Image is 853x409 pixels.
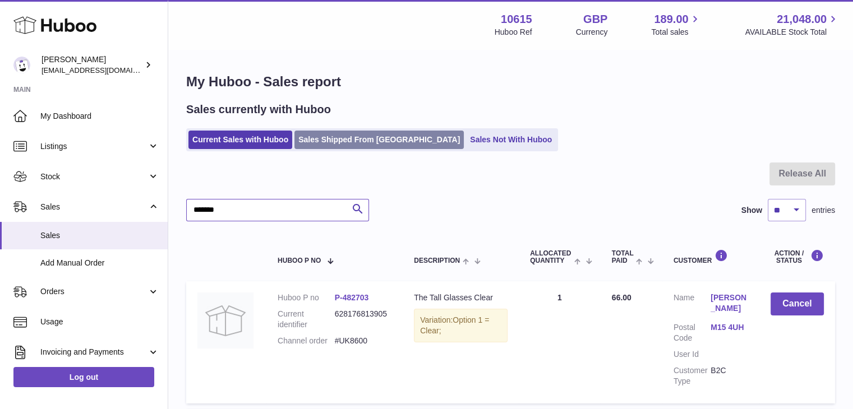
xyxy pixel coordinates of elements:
[777,12,827,27] span: 21,048.00
[745,12,840,38] a: 21,048.00 AVAILABLE Stock Total
[501,12,532,27] strong: 10615
[278,292,335,303] dt: Huboo P no
[335,293,369,302] a: P-482703
[278,336,335,346] dt: Channel order
[612,250,634,264] span: Total paid
[278,309,335,330] dt: Current identifier
[40,202,147,212] span: Sales
[771,249,824,264] div: Action / Status
[745,27,840,38] span: AVAILABLE Stock Total
[414,257,460,264] span: Description
[674,322,711,343] dt: Postal Code
[674,349,711,360] dt: User Id
[186,73,835,91] h1: My Huboo - Sales report
[335,336,392,346] dd: #UK8600
[612,293,631,302] span: 66.00
[711,365,748,387] dd: B2C
[40,286,147,297] span: Orders
[40,317,159,327] span: Usage
[530,250,571,264] span: ALLOCATED Quantity
[188,131,292,149] a: Current Sales with Huboo
[466,131,556,149] a: Sales Not With Huboo
[651,12,701,38] a: 189.00 Total sales
[40,171,147,182] span: Stock
[651,27,701,38] span: Total sales
[414,309,508,342] div: Variation:
[278,257,321,264] span: Huboo P no
[741,205,762,216] label: Show
[13,367,154,387] a: Log out
[583,12,607,27] strong: GBP
[40,111,159,122] span: My Dashboard
[186,102,331,117] h2: Sales currently with Huboo
[519,281,601,403] td: 1
[42,54,142,76] div: [PERSON_NAME]
[40,230,159,241] span: Sales
[197,292,253,348] img: no-photo.jpg
[711,322,748,333] a: M15 4UH
[13,57,30,73] img: fulfillment@fable.com
[420,315,489,335] span: Option 1 = Clear;
[294,131,464,149] a: Sales Shipped From [GEOGRAPHIC_DATA]
[811,205,835,216] span: entries
[711,292,748,314] a: [PERSON_NAME]
[335,309,392,330] dd: 628176813905
[674,365,711,387] dt: Customer Type
[40,347,147,357] span: Invoicing and Payments
[654,12,688,27] span: 189.00
[40,141,147,152] span: Listings
[576,27,608,38] div: Currency
[42,66,165,75] span: [EMAIL_ADDRESS][DOMAIN_NAME]
[674,249,748,264] div: Customer
[674,292,711,317] dt: Name
[414,292,508,303] div: The Tall Glasses Clear
[40,258,159,268] span: Add Manual Order
[495,27,532,38] div: Huboo Ref
[771,292,824,315] button: Cancel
